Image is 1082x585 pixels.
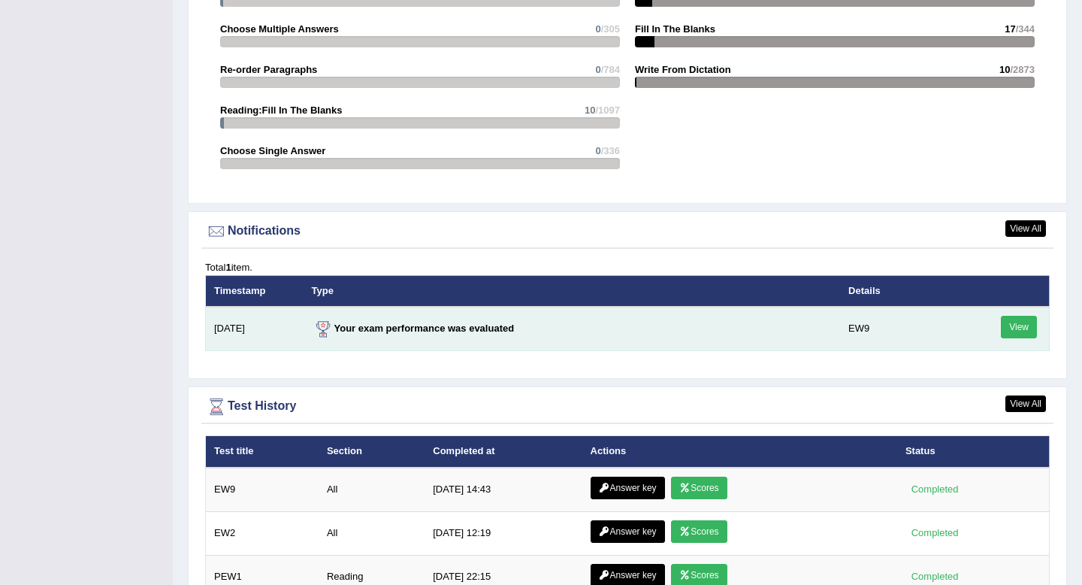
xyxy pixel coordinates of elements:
th: Actions [582,436,897,468]
a: View All [1005,220,1046,237]
span: /2873 [1010,64,1035,75]
a: View All [1005,396,1046,412]
div: Completed [905,525,964,541]
strong: Your exam performance was evaluated [312,323,515,334]
strong: Reading:Fill In The Blanks [220,105,343,116]
strong: Choose Single Answer [220,145,325,156]
b: 1 [225,262,231,273]
span: 0 [595,23,600,35]
th: Details [840,275,959,307]
th: Test title [206,436,319,468]
span: /784 [601,64,620,75]
div: Test History [205,396,1050,418]
td: EW9 [840,307,959,351]
th: Completed at [425,436,582,468]
td: EW2 [206,511,319,555]
th: Section [319,436,425,468]
span: 17 [1005,23,1015,35]
span: 10 [585,105,595,116]
td: EW9 [206,468,319,512]
strong: Fill In The Blanks [635,23,715,35]
a: Answer key [591,477,665,499]
td: [DATE] 14:43 [425,468,582,512]
span: 0 [595,64,600,75]
div: Total item. [205,260,1050,274]
span: /344 [1016,23,1035,35]
span: /1097 [595,105,620,116]
a: Scores [671,477,727,499]
a: Scores [671,520,727,543]
span: 0 [595,145,600,156]
span: /305 [601,23,620,35]
span: /336 [601,145,620,156]
td: [DATE] [206,307,304,351]
th: Type [304,275,841,307]
a: View [1001,316,1037,338]
span: 10 [999,64,1010,75]
th: Status [897,436,1050,468]
td: [DATE] 12:19 [425,511,582,555]
strong: Write From Dictation [635,64,731,75]
strong: Re-order Paragraphs [220,64,317,75]
div: Completed [905,481,964,497]
td: All [319,468,425,512]
a: Answer key [591,520,665,543]
th: Timestamp [206,275,304,307]
td: All [319,511,425,555]
div: Completed [905,568,964,584]
strong: Choose Multiple Answers [220,23,339,35]
div: Notifications [205,220,1050,243]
